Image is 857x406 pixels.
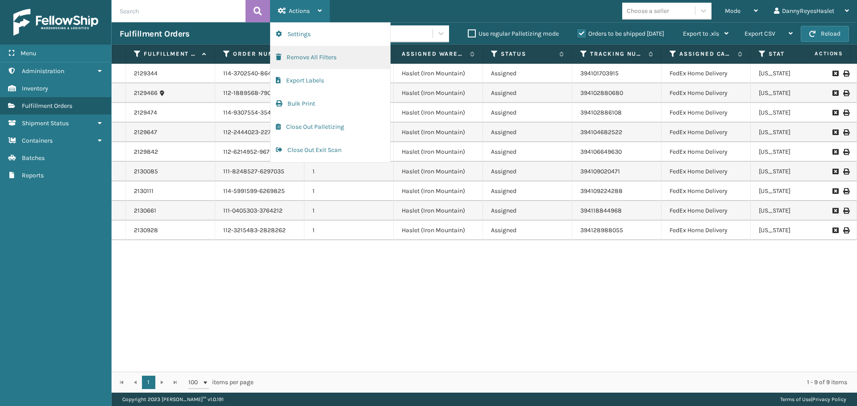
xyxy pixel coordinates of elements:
[661,123,751,142] td: FedEx Home Delivery
[134,128,157,137] a: 2129647
[270,92,390,115] button: Bulk Print
[22,172,44,179] span: Reports
[751,201,840,221] td: [US_STATE]
[394,83,483,103] td: Haslet (Iron Mountain)
[843,149,849,155] i: Print Label
[394,221,483,240] td: Haslet (Iron Mountain)
[22,85,48,92] span: Inventory
[661,103,751,123] td: FedEx Home Delivery
[751,83,840,103] td: [US_STATE]
[270,139,390,162] button: Close Out Exit Scan
[751,123,840,142] td: [US_STATE]
[786,46,849,61] span: Actions
[134,167,158,176] a: 2130085
[394,64,483,83] td: Haslet (Iron Mountain)
[843,129,849,135] i: Print Label
[843,90,849,96] i: Print Label
[215,123,304,142] td: 112-2444023-2277008
[661,64,751,83] td: FedEx Home Delivery
[215,162,304,181] td: 111-8248527-6297035
[751,181,840,201] td: [US_STATE]
[590,50,644,58] label: Tracking Number
[832,188,838,194] i: Request to Be Cancelled
[120,29,189,39] h3: Fulfillment Orders
[801,26,849,42] button: Reload
[142,376,155,389] a: 1
[580,187,623,195] a: 394109224288
[134,187,154,196] a: 2130111
[843,208,849,214] i: Print Label
[483,162,572,181] td: Assigned
[843,110,849,116] i: Print Label
[188,378,202,387] span: 100
[769,50,823,58] label: State
[188,376,254,389] span: items per page
[134,206,156,215] a: 2130661
[22,119,69,127] span: Shipment Status
[832,110,838,116] i: Request to Be Cancelled
[751,64,840,83] td: [US_STATE]
[22,67,64,75] span: Administration
[661,221,751,240] td: FedEx Home Delivery
[402,50,466,58] label: Assigned Warehouse
[134,108,157,117] a: 2129474
[780,396,811,402] a: Terms of Use
[483,123,572,142] td: Assigned
[134,89,158,98] a: 2129466
[832,90,838,96] i: Request to Be Cancelled
[745,30,775,37] span: Export CSV
[270,69,390,92] button: Export Labels
[289,7,310,15] span: Actions
[22,154,45,162] span: Batches
[661,201,751,221] td: FedEx Home Delivery
[215,142,304,162] td: 112-6214952-9676269
[270,115,390,139] button: Close Out Palletizing
[661,162,751,181] td: FedEx Home Delivery
[580,207,622,214] a: 394118844968
[134,226,158,235] a: 2130928
[578,30,664,37] label: Orders to be shipped [DATE]
[627,6,669,16] div: Choose a seller
[134,148,158,156] a: 2129842
[661,83,751,103] td: FedEx Home Delivery
[483,201,572,221] td: Assigned
[215,83,304,103] td: 112-1889568-7905848
[394,103,483,123] td: Haslet (Iron Mountain)
[843,227,849,234] i: Print Label
[832,149,838,155] i: Request to Be Cancelled
[394,181,483,201] td: Haslet (Iron Mountain)
[580,148,622,156] a: 394106649630
[215,221,304,240] td: 112-3215483-2828262
[679,50,733,58] label: Assigned Carrier Service
[832,70,838,77] i: Request to Be Cancelled
[266,378,847,387] div: 1 - 9 of 9 items
[843,70,849,77] i: Print Label
[304,201,394,221] td: 1
[580,168,620,175] a: 394109020471
[270,46,390,69] button: Remove All Filters
[215,201,304,221] td: 111-0405303-3764212
[580,89,623,97] a: 394102880680
[751,162,840,181] td: [US_STATE]
[22,102,72,110] span: Fulfillment Orders
[751,103,840,123] td: [US_STATE]
[661,142,751,162] td: FedEx Home Delivery
[483,181,572,201] td: Assigned
[683,30,719,37] span: Export to .xls
[812,396,846,402] a: Privacy Policy
[215,181,304,201] td: 114-5991599-6269825
[270,23,390,46] button: Settings
[501,50,555,58] label: Status
[843,188,849,194] i: Print Label
[832,168,838,175] i: Request to Be Cancelled
[661,181,751,201] td: FedEx Home Delivery
[215,103,304,123] td: 114-9307554-3543418
[751,142,840,162] td: [US_STATE]
[394,142,483,162] td: Haslet (Iron Mountain)
[832,129,838,135] i: Request to Be Cancelled
[215,64,304,83] td: 114-3702540-8644257
[394,123,483,142] td: Haslet (Iron Mountain)
[468,30,559,37] label: Use regular Palletizing mode
[483,103,572,123] td: Assigned
[394,201,483,221] td: Haslet (Iron Mountain)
